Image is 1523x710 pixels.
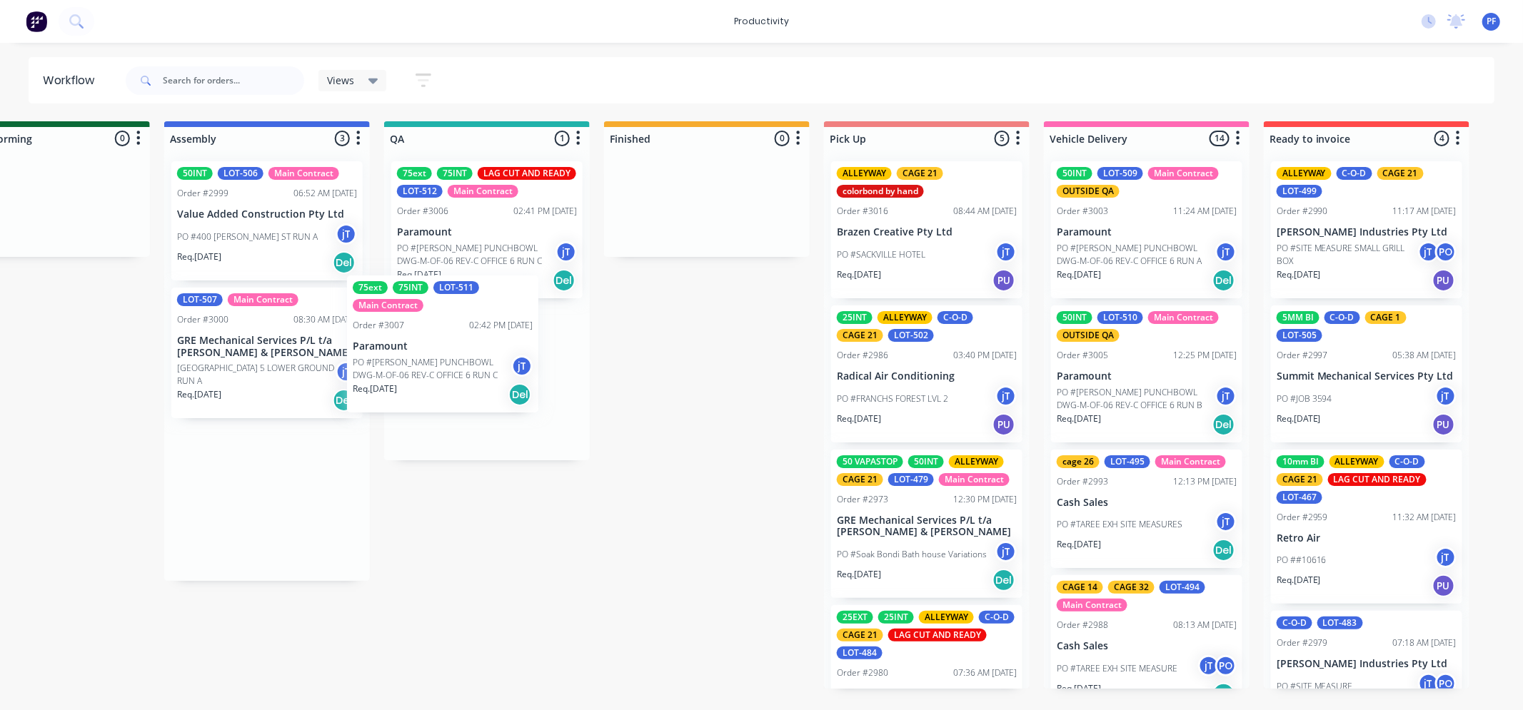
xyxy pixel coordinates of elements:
div: Workflow [43,72,101,89]
span: PF [1487,15,1496,28]
img: Factory [26,11,47,32]
span: Views [327,73,354,88]
div: productivity [727,11,796,32]
input: Search for orders... [163,66,304,95]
